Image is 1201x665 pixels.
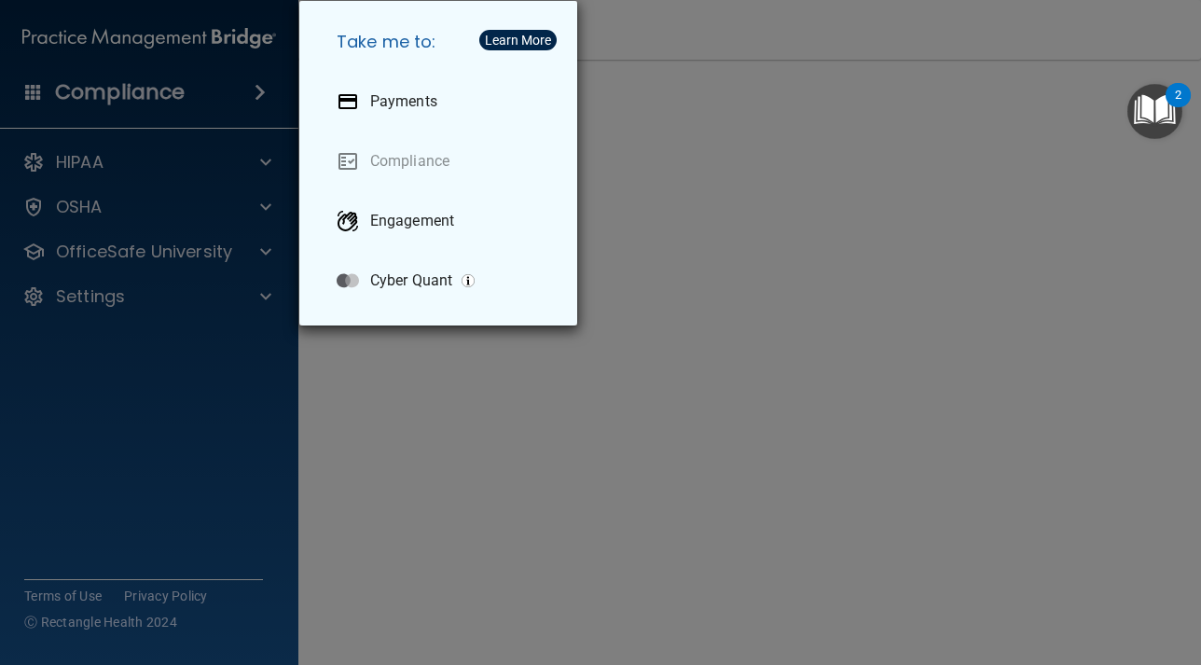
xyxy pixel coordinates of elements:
a: Payments [322,76,562,128]
a: Compliance [322,135,562,187]
p: Cyber Quant [370,271,452,290]
a: Engagement [322,195,562,247]
a: Cyber Quant [322,255,562,307]
div: 2 [1175,95,1181,119]
iframe: Drift Widget Chat Controller [1108,561,1179,632]
button: Learn More [479,30,557,50]
h5: Take me to: [322,16,562,68]
button: Open Resource Center, 2 new notifications [1127,84,1182,139]
p: Engagement [370,212,454,230]
div: Learn More [485,34,551,47]
p: Payments [370,92,437,111]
